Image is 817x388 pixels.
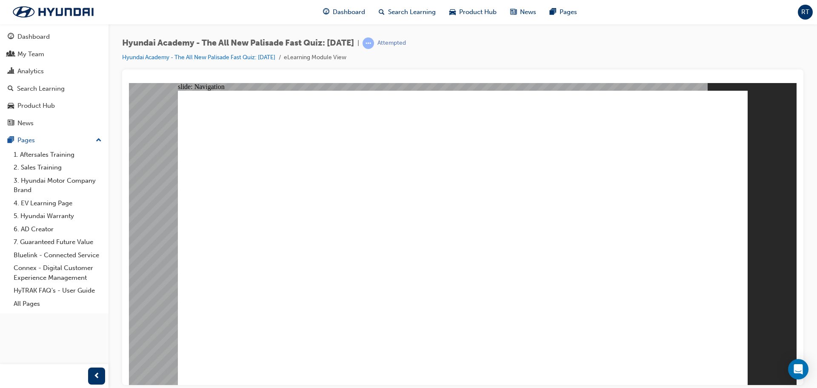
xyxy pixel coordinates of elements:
[543,3,584,21] a: pages-iconPages
[10,148,105,161] a: 1. Aftersales Training
[17,101,55,111] div: Product Hub
[3,132,105,148] button: Pages
[333,7,365,17] span: Dashboard
[323,7,329,17] span: guage-icon
[3,98,105,114] a: Product Hub
[8,102,14,110] span: car-icon
[8,51,14,58] span: people-icon
[10,174,105,197] a: 3. Hyundai Motor Company Brand
[10,223,105,236] a: 6. AD Creator
[3,29,105,45] a: Dashboard
[10,262,105,284] a: Connex - Digital Customer Experience Management
[8,85,14,93] span: search-icon
[17,49,44,59] div: My Team
[96,135,102,146] span: up-icon
[10,197,105,210] a: 4. EV Learning Page
[550,7,556,17] span: pages-icon
[560,7,577,17] span: Pages
[10,284,105,297] a: HyTRAK FAQ's - User Guide
[10,236,105,249] a: 7. Guaranteed Future Value
[520,7,536,17] span: News
[3,46,105,62] a: My Team
[94,371,100,382] span: prev-icon
[3,63,105,79] a: Analytics
[503,3,543,21] a: news-iconNews
[10,161,105,174] a: 2. Sales Training
[17,32,50,42] div: Dashboard
[10,210,105,223] a: 5. Hyundai Warranty
[788,359,808,379] div: Open Intercom Messenger
[801,7,809,17] span: RT
[798,5,813,20] button: RT
[357,38,359,48] span: |
[122,38,354,48] span: Hyundai Academy - The All New Palisade Fast Quiz: [DATE]
[363,37,374,49] span: learningRecordVerb_ATTEMPT-icon
[449,7,456,17] span: car-icon
[3,27,105,132] button: DashboardMy TeamAnalyticsSearch LearningProduct HubNews
[8,120,14,127] span: news-icon
[3,81,105,97] a: Search Learning
[8,33,14,41] span: guage-icon
[316,3,372,21] a: guage-iconDashboard
[4,3,102,21] img: Trak
[443,3,503,21] a: car-iconProduct Hub
[8,68,14,75] span: chart-icon
[284,53,346,63] li: eLearning Module View
[459,7,497,17] span: Product Hub
[372,3,443,21] a: search-iconSearch Learning
[122,54,275,61] a: Hyundai Academy - The All New Palisade Fast Quiz: [DATE]
[377,39,406,47] div: Attempted
[510,7,517,17] span: news-icon
[8,137,14,144] span: pages-icon
[379,7,385,17] span: search-icon
[388,7,436,17] span: Search Learning
[10,249,105,262] a: Bluelink - Connected Service
[17,118,34,128] div: News
[10,297,105,310] a: All Pages
[17,135,35,145] div: Pages
[17,84,65,94] div: Search Learning
[3,115,105,131] a: News
[17,66,44,76] div: Analytics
